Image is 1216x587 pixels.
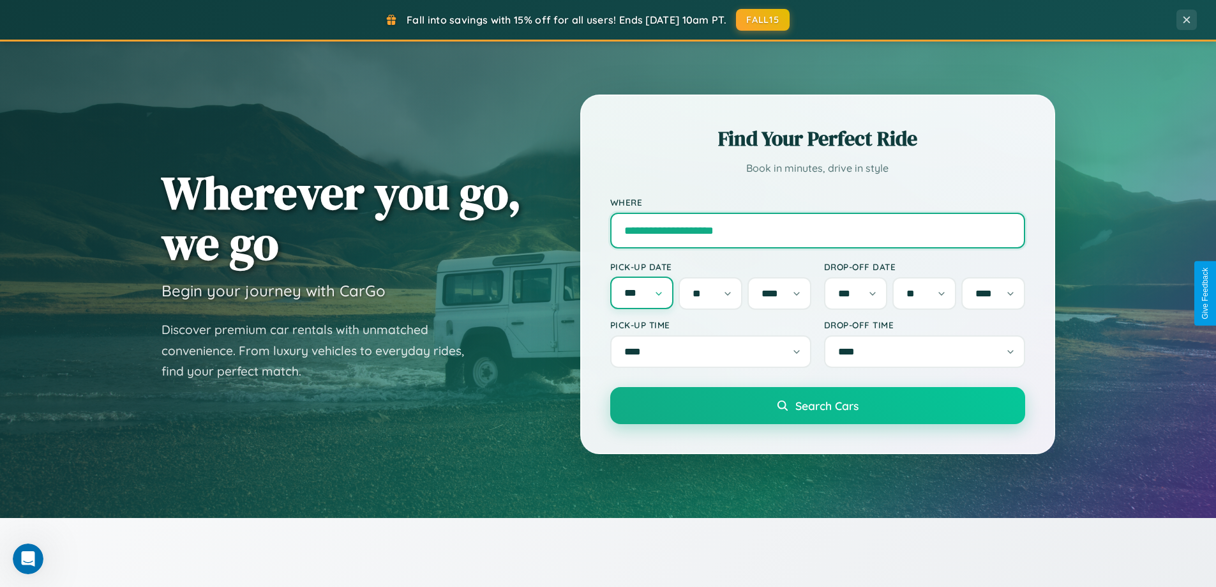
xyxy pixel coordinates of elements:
[610,319,811,330] label: Pick-up Time
[407,13,726,26] span: Fall into savings with 15% off for all users! Ends [DATE] 10am PT.
[161,167,522,268] h1: Wherever you go, we go
[13,544,43,574] iframe: Intercom live chat
[736,9,790,31] button: FALL15
[795,399,859,413] span: Search Cars
[610,197,1025,208] label: Where
[161,319,481,382] p: Discover premium car rentals with unmatched convenience. From luxury vehicles to everyday rides, ...
[824,319,1025,330] label: Drop-off Time
[610,261,811,272] label: Pick-up Date
[824,261,1025,272] label: Drop-off Date
[610,125,1025,153] h2: Find Your Perfect Ride
[1201,268,1210,319] div: Give Feedback
[610,387,1025,424] button: Search Cars
[610,159,1025,178] p: Book in minutes, drive in style
[161,281,386,300] h3: Begin your journey with CarGo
